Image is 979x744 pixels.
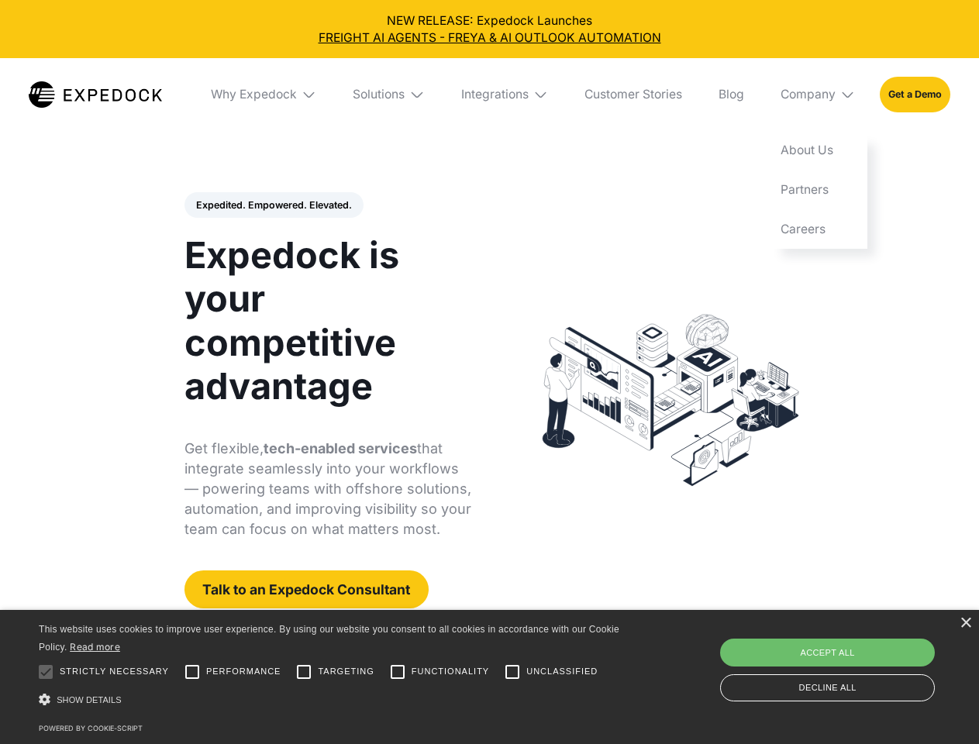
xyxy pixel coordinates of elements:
span: This website uses cookies to improve user experience. By using our website you consent to all coo... [39,624,619,653]
span: Targeting [318,665,374,678]
h1: Expedock is your competitive advantage [184,233,472,408]
div: Solutions [353,87,405,102]
a: Blog [706,58,756,131]
a: Get a Demo [880,77,950,112]
span: Functionality [412,665,489,678]
a: FREIGHT AI AGENTS - FREYA & AI OUTLOOK AUTOMATION [12,29,967,46]
div: NEW RELEASE: Expedock Launches [12,12,967,46]
iframe: Chat Widget [721,577,979,744]
span: Unclassified [526,665,598,678]
div: Show details [39,690,625,711]
div: Why Expedock [211,87,297,102]
nav: Company [768,131,867,249]
div: Solutions [341,58,437,131]
a: Customer Stories [572,58,694,131]
a: Read more [70,641,120,653]
p: Get flexible, that integrate seamlessly into your workflows — powering teams with offshore soluti... [184,439,472,539]
strong: tech-enabled services [264,440,417,456]
a: Talk to an Expedock Consultant [184,570,429,608]
div: Why Expedock [198,58,329,131]
a: About Us [768,131,867,170]
span: Show details [57,695,122,704]
div: Integrations [449,58,560,131]
a: Careers [768,209,867,249]
a: Powered by cookie-script [39,724,143,732]
div: Integrations [461,87,529,102]
span: Performance [206,665,281,678]
span: Strictly necessary [60,665,169,678]
div: Company [768,58,867,131]
a: Partners [768,170,867,210]
div: Company [781,87,836,102]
